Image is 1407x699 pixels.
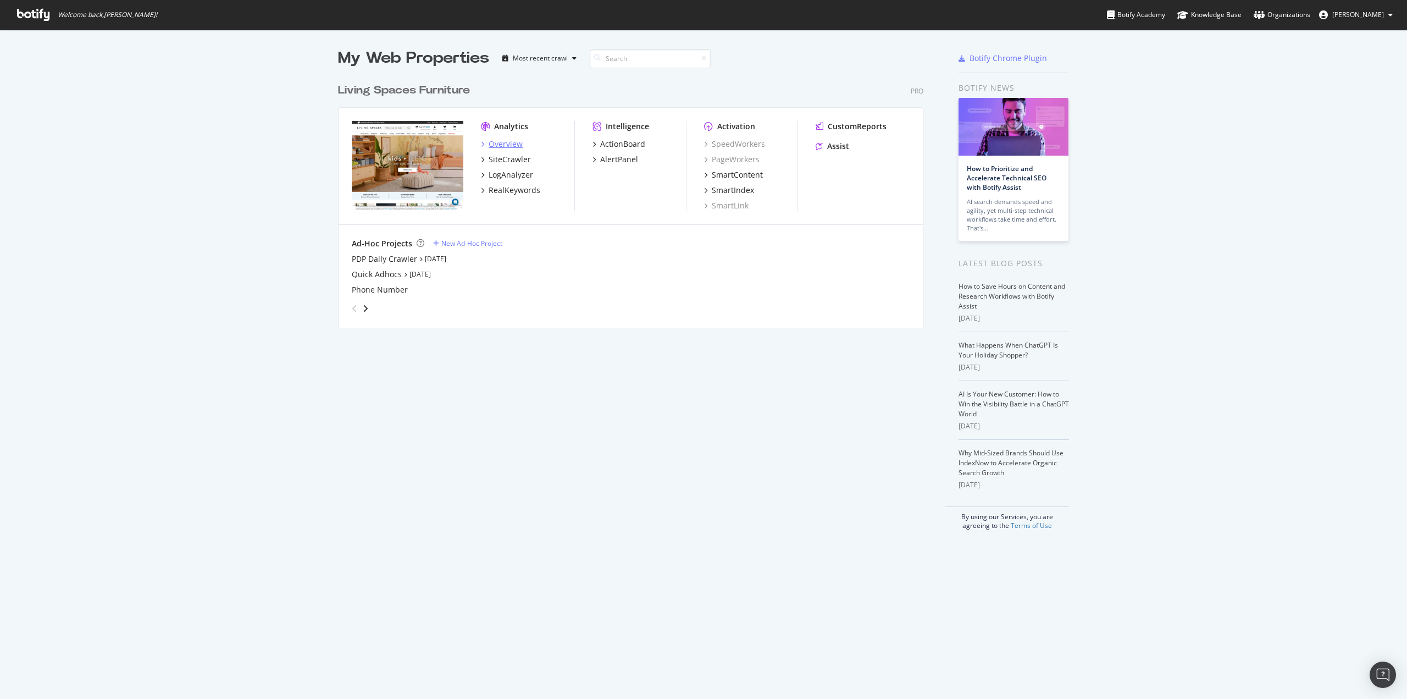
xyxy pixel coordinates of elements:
[712,169,763,180] div: SmartContent
[352,121,463,210] img: livingspaces.com
[409,269,431,279] a: [DATE]
[967,164,1046,192] a: How to Prioritize and Accelerate Technical SEO with Botify Assist
[970,53,1047,64] div: Botify Chrome Plugin
[347,300,362,317] div: angle-left
[816,141,849,152] a: Assist
[433,239,502,248] a: New Ad-Hoc Project
[717,121,755,132] div: Activation
[911,86,923,96] div: Pro
[704,185,754,196] a: SmartIndex
[338,82,474,98] a: Living Spaces Furniture
[481,154,531,165] a: SiteCrawler
[959,421,1069,431] div: [DATE]
[704,200,749,211] a: SmartLink
[606,121,649,132] div: Intelligence
[58,10,157,19] span: Welcome back, [PERSON_NAME] !
[959,98,1068,156] img: How to Prioritize and Accelerate Technical SEO with Botify Assist
[1011,521,1052,530] a: Terms of Use
[489,154,531,165] div: SiteCrawler
[513,55,568,62] div: Most recent crawl
[600,154,638,165] div: AlertPanel
[959,282,1065,311] a: How to Save Hours on Content and Research Workflows with Botify Assist
[1370,662,1396,688] div: Open Intercom Messenger
[338,69,932,328] div: grid
[959,362,1069,372] div: [DATE]
[1332,10,1384,19] span: Svetlana Li
[338,47,489,69] div: My Web Properties
[959,313,1069,323] div: [DATE]
[1254,9,1310,20] div: Organizations
[704,169,763,180] a: SmartContent
[712,185,754,196] div: SmartIndex
[816,121,887,132] a: CustomReports
[425,254,446,263] a: [DATE]
[1177,9,1242,20] div: Knowledge Base
[959,82,1069,94] div: Botify news
[827,141,849,152] div: Assist
[959,340,1058,360] a: What Happens When ChatGPT Is Your Holiday Shopper?
[362,303,369,314] div: angle-right
[967,197,1060,233] div: AI search demands speed and agility, yet multi-step technical workflows take time and effort. Tha...
[590,49,711,68] input: Search
[600,139,645,150] div: ActionBoard
[352,254,417,265] a: PDP Daily Crawler
[481,185,540,196] a: RealKeywords
[481,139,523,150] a: Overview
[498,49,581,67] button: Most recent crawl
[494,121,528,132] div: Analytics
[441,239,502,248] div: New Ad-Hoc Project
[945,507,1069,530] div: By using our Services, you are agreeing to the
[959,53,1047,64] a: Botify Chrome Plugin
[481,169,533,180] a: LogAnalyzer
[352,269,402,280] a: Quick Adhocs
[592,139,645,150] a: ActionBoard
[959,480,1069,490] div: [DATE]
[704,139,765,150] a: SpeedWorkers
[1107,9,1165,20] div: Botify Academy
[489,139,523,150] div: Overview
[489,185,540,196] div: RealKeywords
[959,257,1069,269] div: Latest Blog Posts
[592,154,638,165] a: AlertPanel
[828,121,887,132] div: CustomReports
[338,82,470,98] div: Living Spaces Furniture
[959,448,1063,477] a: Why Mid-Sized Brands Should Use IndexNow to Accelerate Organic Search Growth
[352,284,408,295] a: Phone Number
[1310,6,1402,24] button: [PERSON_NAME]
[959,389,1069,419] a: AI Is Your New Customer: How to Win the Visibility Battle in a ChatGPT World
[489,169,533,180] div: LogAnalyzer
[704,154,760,165] a: PageWorkers
[352,238,412,249] div: Ad-Hoc Projects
